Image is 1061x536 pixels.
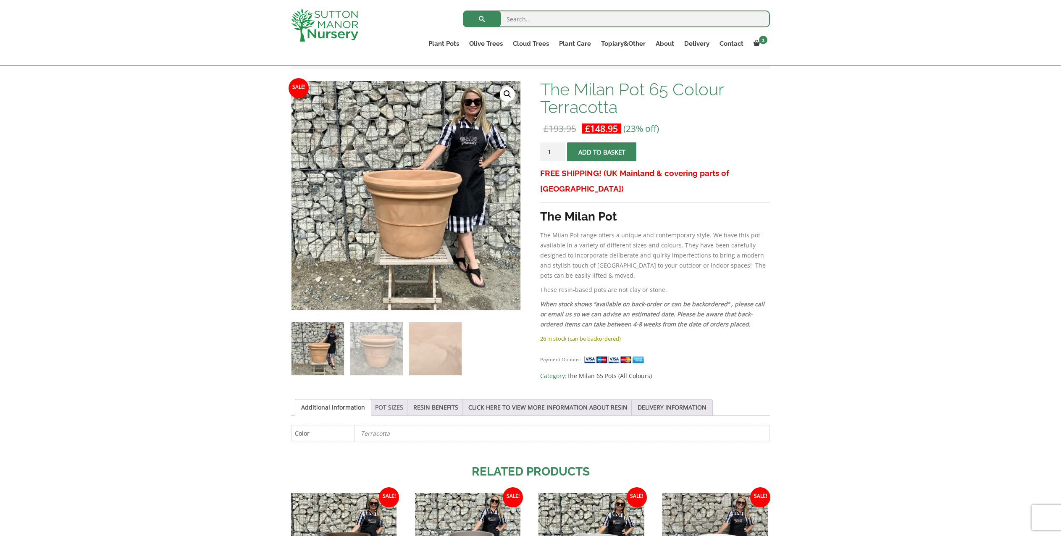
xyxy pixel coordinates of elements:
[291,8,358,42] img: logo
[291,463,770,481] h2: Related products
[750,487,770,507] span: Sale!
[500,87,515,102] a: View full-screen image gallery
[584,355,647,364] img: payment supported
[423,38,464,50] a: Plant Pots
[638,399,706,415] a: DELIVERY INFORMATION
[544,123,549,134] span: £
[567,372,652,380] a: The Milan 65 Pots (All Colours)
[464,38,508,50] a: Olive Trees
[679,38,714,50] a: Delivery
[508,38,554,50] a: Cloud Trees
[540,142,565,161] input: Product quantity
[540,300,764,328] em: When stock shows “available on back-order or can be backordered” , please call or email us so we ...
[759,36,767,44] span: 1
[585,123,618,134] bdi: 148.95
[463,11,770,27] input: Search...
[301,399,365,415] a: Additional information
[623,123,659,134] span: (23% off)
[627,487,647,507] span: Sale!
[540,166,770,197] h3: FREE SHIPPING! (UK Mainland & covering parts of [GEOGRAPHIC_DATA])
[540,210,617,223] strong: The Milan Pot
[651,38,679,50] a: About
[554,38,596,50] a: Plant Care
[292,322,344,375] img: The Milan Pot 65 Colour Terracotta
[379,487,399,507] span: Sale!
[585,123,590,134] span: £
[540,356,581,363] small: Payment Options:
[540,285,770,295] p: These resin-based pots are not clay or stone.
[292,426,355,441] th: Color
[350,322,403,375] img: The Milan Pot 65 Colour Terracotta - Image 2
[540,81,770,116] h1: The Milan Pot 65 Colour Terracotta
[540,230,770,281] p: The Milan Pot range offers a unique and contemporary style. We have this pot available in a varie...
[291,425,770,441] table: Product Details
[714,38,748,50] a: Contact
[540,334,770,344] p: 26 in stock (can be backordered)
[503,487,523,507] span: Sale!
[567,142,636,161] button: Add to basket
[544,123,576,134] bdi: 193.95
[413,399,458,415] a: RESIN BENEFITS
[361,426,763,441] p: Terracotta
[375,399,403,415] a: POT SIZES
[596,38,651,50] a: Topiary&Other
[468,399,628,415] a: CLICK HERE TO VIEW MORE INFORMATION ABOUT RESIN
[289,78,309,98] span: Sale!
[409,322,462,375] img: The Milan Pot 65 Colour Terracotta - Image 3
[540,371,770,381] span: Category:
[748,38,770,50] a: 1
